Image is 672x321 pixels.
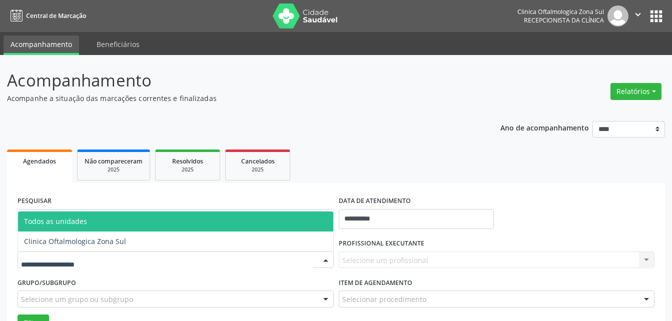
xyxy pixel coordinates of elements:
[342,294,426,304] span: Selecionar procedimento
[163,166,213,173] div: 2025
[339,236,424,251] label: PROFISSIONAL EXECUTANTE
[23,157,56,165] span: Agendados
[85,166,143,173] div: 2025
[18,193,52,209] label: PESQUISAR
[647,7,665,25] button: apps
[500,121,589,133] p: Ano de acompanhamento
[18,275,76,290] label: Grupo/Subgrupo
[24,216,87,226] span: Todos as unidades
[21,294,133,304] span: Selecione um grupo ou subgrupo
[233,166,283,173] div: 2025
[524,16,604,24] span: Recepcionista da clínica
[172,157,203,165] span: Resolvidos
[610,83,661,100] button: Relatórios
[4,35,79,55] a: Acompanhamento
[90,35,147,53] a: Beneficiários
[241,157,275,165] span: Cancelados
[7,7,86,24] a: Central de Marcação
[607,5,628,26] img: img
[339,193,411,209] label: DATA DE ATENDIMENTO
[85,157,143,165] span: Não compareceram
[339,275,412,290] label: Item de agendamento
[7,68,468,93] p: Acompanhamento
[7,93,468,103] p: Acompanhe a situação das marcações correntes e finalizadas
[628,5,647,26] button: 
[632,9,643,20] i: 
[24,236,126,246] span: Clinica Oftalmologica Zona Sul
[517,7,604,16] div: Clinica Oftalmologica Zona Sul
[26,11,86,20] span: Central de Marcação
